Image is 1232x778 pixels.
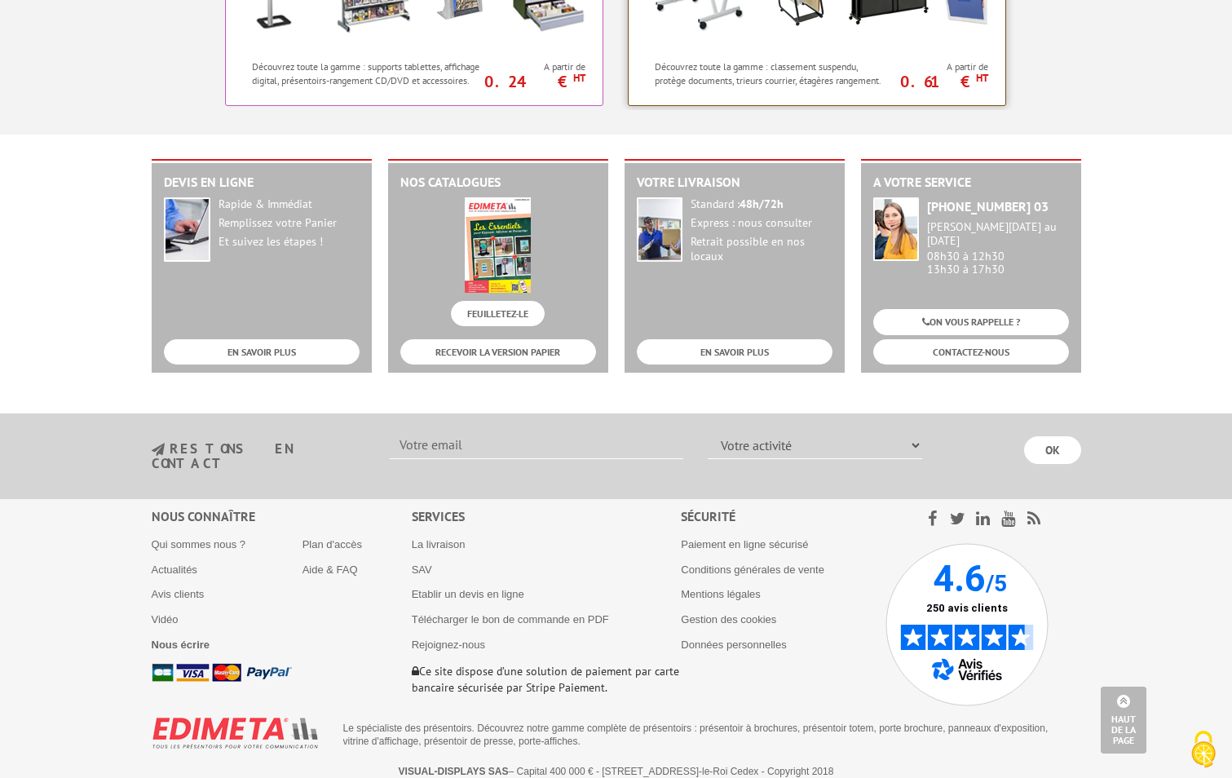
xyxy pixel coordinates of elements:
a: Haut de la page [1101,687,1146,754]
img: newsletter.jpg [152,443,165,457]
a: Rejoignez-nous [412,639,485,651]
p: – Capital 400 000 € - [STREET_ADDRESS]-le-Roi Cedex - Copyright 2018 [166,766,1066,777]
a: La livraison [412,538,466,550]
a: Qui sommes nous ? [152,538,246,550]
h2: Nos catalogues [400,175,596,190]
a: Conditions générales de vente [681,564,824,576]
a: Plan d'accès [302,538,362,550]
a: Données personnelles [681,639,786,651]
input: OK [1024,436,1081,464]
span: A partir de [489,60,586,73]
strong: [PHONE_NUMBER] 03 [927,198,1049,214]
div: Sécurité [681,507,885,526]
h2: Devis en ligne [164,175,360,190]
div: Remplissez votre Panier [219,216,360,231]
a: FEUILLETEZ-LE [451,301,545,326]
img: widget-livraison.jpg [637,197,682,262]
img: widget-devis.jpg [164,197,210,262]
a: SAV [412,564,432,576]
div: Express : nous consulter [691,216,832,231]
a: EN SAVOIR PLUS [164,339,360,365]
img: widget-service.jpg [873,197,919,261]
strong: 48h/72h [740,197,784,211]
a: RECEVOIR LA VERSION PAPIER [400,339,596,365]
img: Cookies (fenêtre modale) [1183,729,1224,770]
div: Et suivez les étapes ! [219,235,360,250]
a: EN SAVOIR PLUS [637,339,832,365]
div: Retrait possible en nos locaux [691,235,832,264]
div: Standard : [691,197,832,212]
sup: HT [573,71,585,85]
div: [PERSON_NAME][DATE] au [DATE] [927,220,1069,248]
p: 0.24 € [481,77,586,86]
h3: restons en contact [152,442,366,471]
a: ON VOUS RAPPELLE ? [873,309,1069,334]
input: Votre email [390,431,683,459]
p: Ce site dispose d’une solution de paiement par carte bancaire sécurisée par Stripe Paiement. [412,663,682,696]
p: Découvrez toute la gamme : classement suspendu, protège documents, trieurs courrier, étagères ran... [655,60,887,87]
img: edimeta.jpeg [465,197,531,293]
div: 08h30 à 12h30 13h30 à 17h30 [927,220,1069,276]
a: CONTACTEZ-NOUS [873,339,1069,365]
div: Services [412,507,682,526]
a: Avis clients [152,588,205,600]
sup: HT [976,71,988,85]
button: Cookies (fenêtre modale) [1175,723,1232,778]
a: Mentions légales [681,588,761,600]
a: Télécharger le bon de commande en PDF [412,613,609,625]
h2: A votre service [873,175,1069,190]
a: Paiement en ligne sécurisé [681,538,808,550]
h2: Votre livraison [637,175,832,190]
a: Actualités [152,564,197,576]
a: Etablir un devis en ligne [412,588,524,600]
a: Gestion des cookies [681,613,776,625]
a: Vidéo [152,613,179,625]
strong: VISUAL-DISPLAYS SAS [399,766,509,777]
div: Nous connaître [152,507,412,526]
a: Nous écrire [152,639,210,651]
div: Rapide & Immédiat [219,197,360,212]
img: Avis Vérifiés - 4.6 sur 5 - 250 avis clients [885,543,1049,706]
p: Le spécialiste des présentoirs. Découvrez notre gamme complète de présentoirs : présentoir à broc... [343,722,1069,748]
p: Découvrez toute la gamme : supports tablettes, affichage digital, présentoirs-rangement CD/DVD et... [252,60,484,87]
p: 0.61 € [884,77,989,86]
a: Aide & FAQ [302,564,358,576]
span: A partir de [892,60,989,73]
